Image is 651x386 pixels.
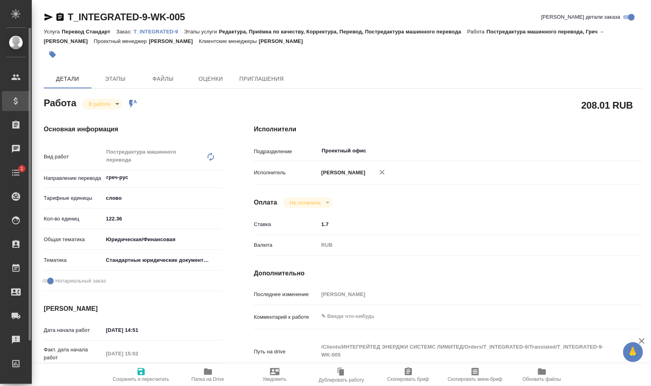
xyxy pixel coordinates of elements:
h2: Работа [44,95,76,109]
div: Стандартные юридические документы, договоры, уставы [103,253,222,267]
p: Клиентские менеджеры [199,38,259,44]
button: Уведомить [241,364,308,386]
p: T_INTEGRATED-9 [134,29,184,35]
button: Скопировать ссылку [55,12,65,22]
span: Папка на Drive [192,376,224,382]
span: Дублировать работу [319,377,364,383]
p: Кол-во единиц [44,215,103,223]
p: Тематика [44,256,103,264]
span: Оценки [192,74,230,84]
div: слово [103,191,222,205]
button: Не оплачена [288,199,323,206]
span: 🙏 [626,344,640,361]
button: Дублировать работу [308,364,375,386]
a: T_INTEGRATED-9 [134,28,184,35]
input: Пустое поле [319,289,610,300]
p: Валюта [254,241,319,249]
button: Сохранить и пересчитать [108,364,175,386]
div: RUB [319,238,610,252]
span: Скопировать бриф [387,376,429,382]
span: Файлы [144,74,182,84]
input: ✎ Введи что-нибудь [103,324,173,336]
span: Этапы [96,74,134,84]
textarea: /Clients/ИНТЕГРЕЙТЕД ЭНЕРДЖИ СИСТЕМС ЛИМИТЕД/Orders/T_INTEGRATED-9/Translated/T_INTEGRATED-9-WK-005 [319,340,610,362]
p: Этапы услуги [184,29,219,35]
p: Исполнитель [254,169,319,177]
button: 🙏 [623,342,643,362]
p: Вид работ [44,153,103,161]
p: Услуга [44,29,62,35]
div: Юридическая/Финансовая [103,233,222,246]
p: Последнее изменение [254,290,319,298]
p: Редактура, Приёмка по качеству, Корректура, Перевод, Постредактура машинного перевода [219,29,467,35]
span: 1 [16,165,28,173]
input: Пустое поле [103,348,173,359]
span: Детали [49,74,87,84]
p: [PERSON_NAME] [319,169,365,177]
p: Факт. дата начала работ [44,346,103,362]
button: В работе [86,101,113,107]
p: Путь на drive [254,348,319,356]
span: Уведомить [263,376,287,382]
p: [PERSON_NAME] [149,38,199,44]
p: Проектный менеджер [94,38,149,44]
a: T_INTEGRATED-9-WK-005 [68,12,185,22]
input: ✎ Введи что-нибудь [103,213,222,224]
input: ✎ Введи что-нибудь [319,218,610,230]
button: Папка на Drive [175,364,241,386]
h2: 208.01 RUB [581,98,633,112]
h4: Исполнители [254,125,642,134]
p: Дата начала работ [44,326,103,334]
div: В работе [284,197,332,208]
p: Перевод Стандарт [62,29,116,35]
p: Работа [467,29,487,35]
button: Open [606,150,607,152]
span: Скопировать мини-бриф [448,376,502,382]
span: Нотариальный заказ [55,277,106,285]
button: Скопировать мини-бриф [442,364,509,386]
h4: Оплата [254,198,277,207]
button: Скопировать бриф [375,364,442,386]
span: Приглашения [239,74,284,84]
span: Сохранить и пересчитать [113,376,169,382]
button: Удалить исполнителя [373,164,391,181]
p: Ставка [254,220,319,228]
a: 1 [2,163,30,183]
span: Обновить файлы [523,376,561,382]
h4: Дополнительно [254,269,642,278]
span: [PERSON_NAME] детали заказа [541,13,620,21]
button: Обновить файлы [509,364,575,386]
p: Тарифные единицы [44,194,103,202]
h4: Основная информация [44,125,222,134]
p: Общая тематика [44,236,103,244]
div: В работе [82,99,122,109]
p: Заказ: [116,29,133,35]
button: Скопировать ссылку для ЯМессенджера [44,12,53,22]
p: Направление перевода [44,174,103,182]
button: Добавить тэг [44,46,61,63]
p: [PERSON_NAME] [259,38,309,44]
p: Подразделение [254,148,319,156]
p: Комментарий к работе [254,313,319,321]
h4: [PERSON_NAME] [44,304,222,314]
button: Open [218,177,219,178]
